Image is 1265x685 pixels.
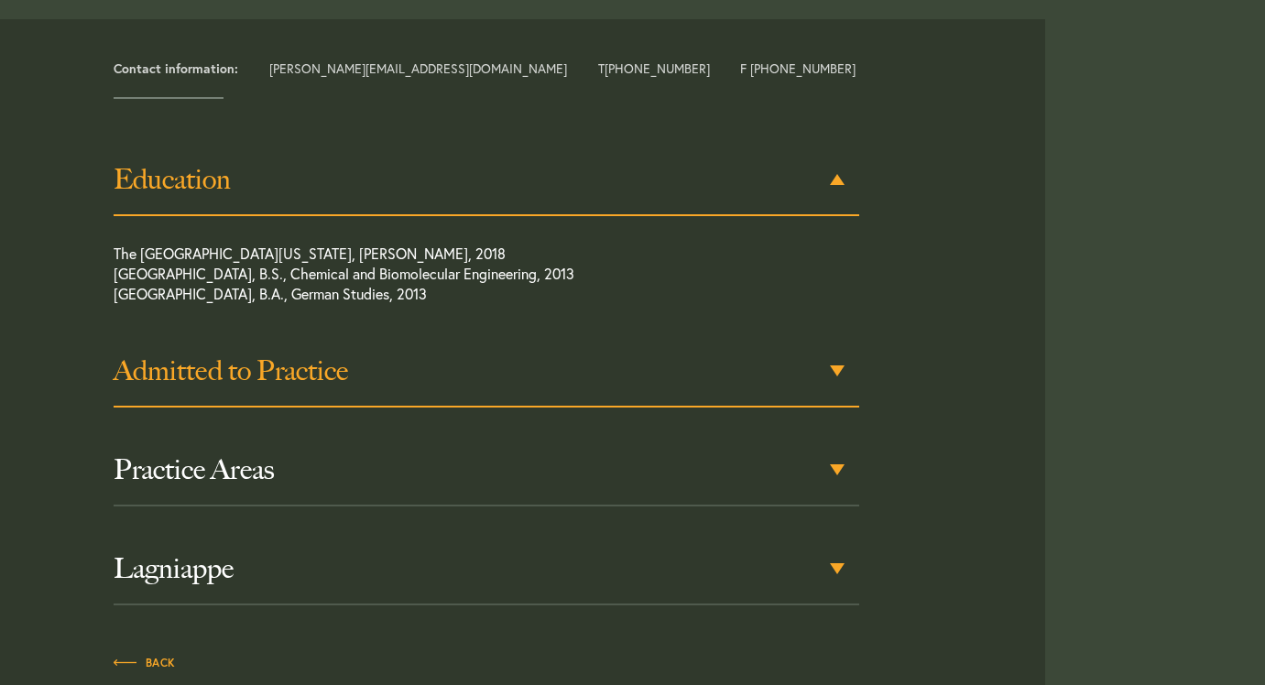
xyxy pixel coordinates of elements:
span: F [PHONE_NUMBER] [740,62,856,75]
a: Back [114,651,176,671]
strong: Contact information: [114,60,238,77]
a: [PERSON_NAME][EMAIL_ADDRESS][DOMAIN_NAME] [269,60,567,77]
span: T [598,62,710,75]
h3: Lagniappe [114,552,859,585]
p: The [GEOGRAPHIC_DATA][US_STATE], [PERSON_NAME], 2018 [GEOGRAPHIC_DATA], B.S., Chemical and Biomol... [114,244,785,313]
h3: Admitted to Practice [114,354,859,387]
a: [PHONE_NUMBER] [605,60,710,77]
h3: Practice Areas [114,453,859,486]
span: Back [114,658,176,669]
h3: Education [114,163,859,196]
